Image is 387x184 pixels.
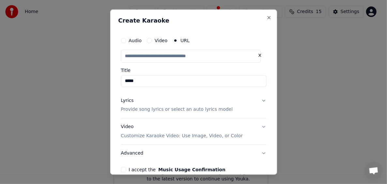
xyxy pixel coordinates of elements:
[121,124,243,139] div: Video
[121,68,266,72] label: Title
[181,38,190,42] label: URL
[121,145,266,162] button: Advanced
[121,118,266,144] button: VideoCustomize Karaoke Video: Use Image, Video, or Color
[158,167,225,172] button: I accept the
[155,38,167,42] label: Video
[129,38,142,42] label: Audio
[121,97,134,104] div: Lyrics
[121,106,233,113] p: Provide song lyrics or select an auto lyrics model
[118,17,269,23] h2: Create Karaoke
[121,133,243,139] p: Customize Karaoke Video: Use Image, Video, or Color
[129,167,226,172] label: I accept the
[121,92,266,118] button: LyricsProvide song lyrics or select an auto lyrics model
